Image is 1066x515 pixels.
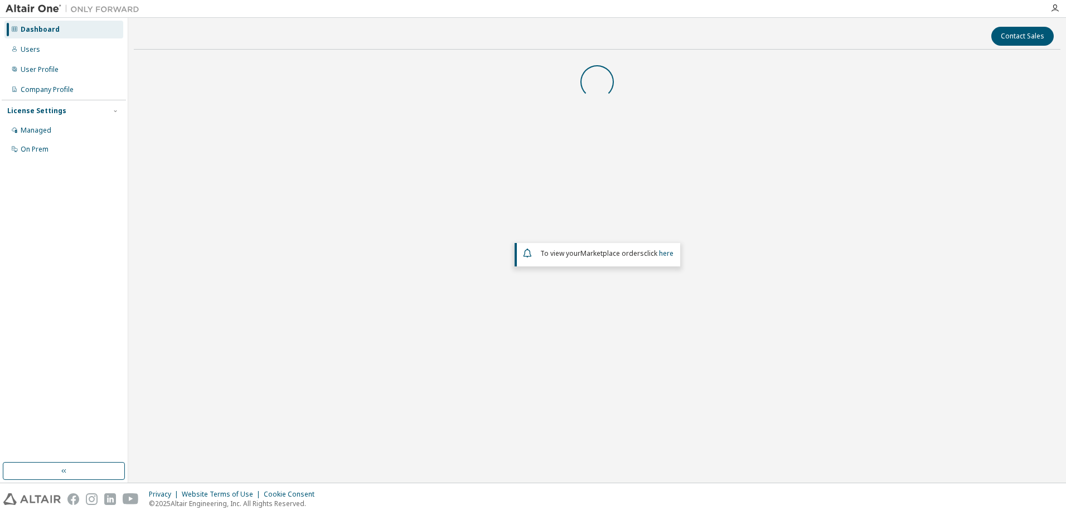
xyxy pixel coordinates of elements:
[86,493,98,505] img: instagram.svg
[540,249,673,258] span: To view your click
[182,490,264,499] div: Website Terms of Use
[21,126,51,135] div: Managed
[21,25,60,34] div: Dashboard
[659,249,673,258] a: here
[21,45,40,54] div: Users
[21,65,59,74] div: User Profile
[104,493,116,505] img: linkedin.svg
[3,493,61,505] img: altair_logo.svg
[6,3,145,14] img: Altair One
[21,145,49,154] div: On Prem
[149,490,182,499] div: Privacy
[149,499,321,508] p: © 2025 Altair Engineering, Inc. All Rights Reserved.
[21,85,74,94] div: Company Profile
[7,106,66,115] div: License Settings
[264,490,321,499] div: Cookie Consent
[123,493,139,505] img: youtube.svg
[580,249,644,258] em: Marketplace orders
[991,27,1054,46] button: Contact Sales
[67,493,79,505] img: facebook.svg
